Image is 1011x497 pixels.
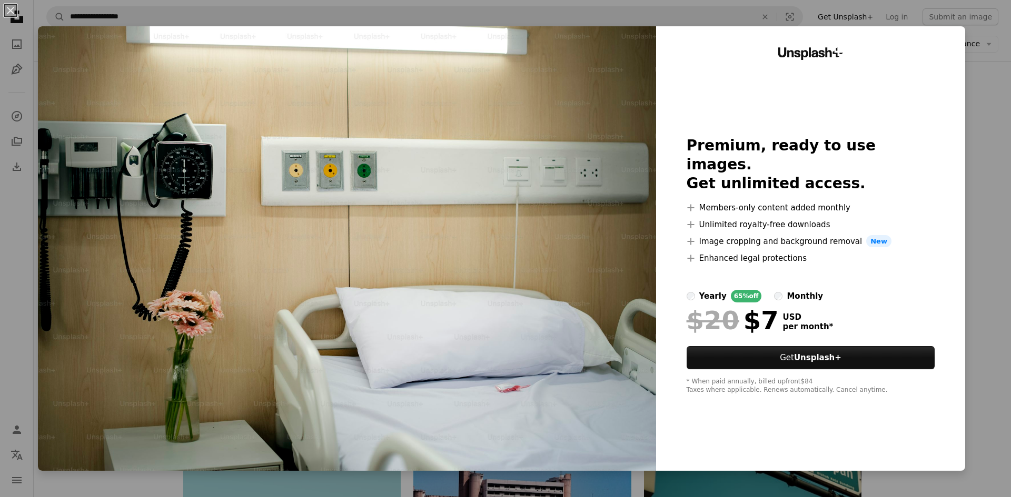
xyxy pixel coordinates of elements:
[774,292,782,300] input: monthly
[687,307,779,334] div: $7
[687,346,935,369] button: GetUnsplash+
[731,290,762,302] div: 65% off
[787,290,823,302] div: monthly
[783,322,834,331] span: per month *
[687,252,935,265] li: Enhanced legal protections
[699,290,727,302] div: yearly
[687,378,935,394] div: * When paid annually, billed upfront $84 Taxes where applicable. Renews automatically. Cancel any...
[687,136,935,193] h2: Premium, ready to use images. Get unlimited access.
[687,218,935,231] li: Unlimited royalty-free downloads
[687,235,935,248] li: Image cropping and background removal
[687,201,935,214] li: Members-only content added monthly
[794,353,841,362] strong: Unsplash+
[687,292,695,300] input: yearly65%off
[866,235,891,248] span: New
[783,312,834,322] span: USD
[687,307,739,334] span: $20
